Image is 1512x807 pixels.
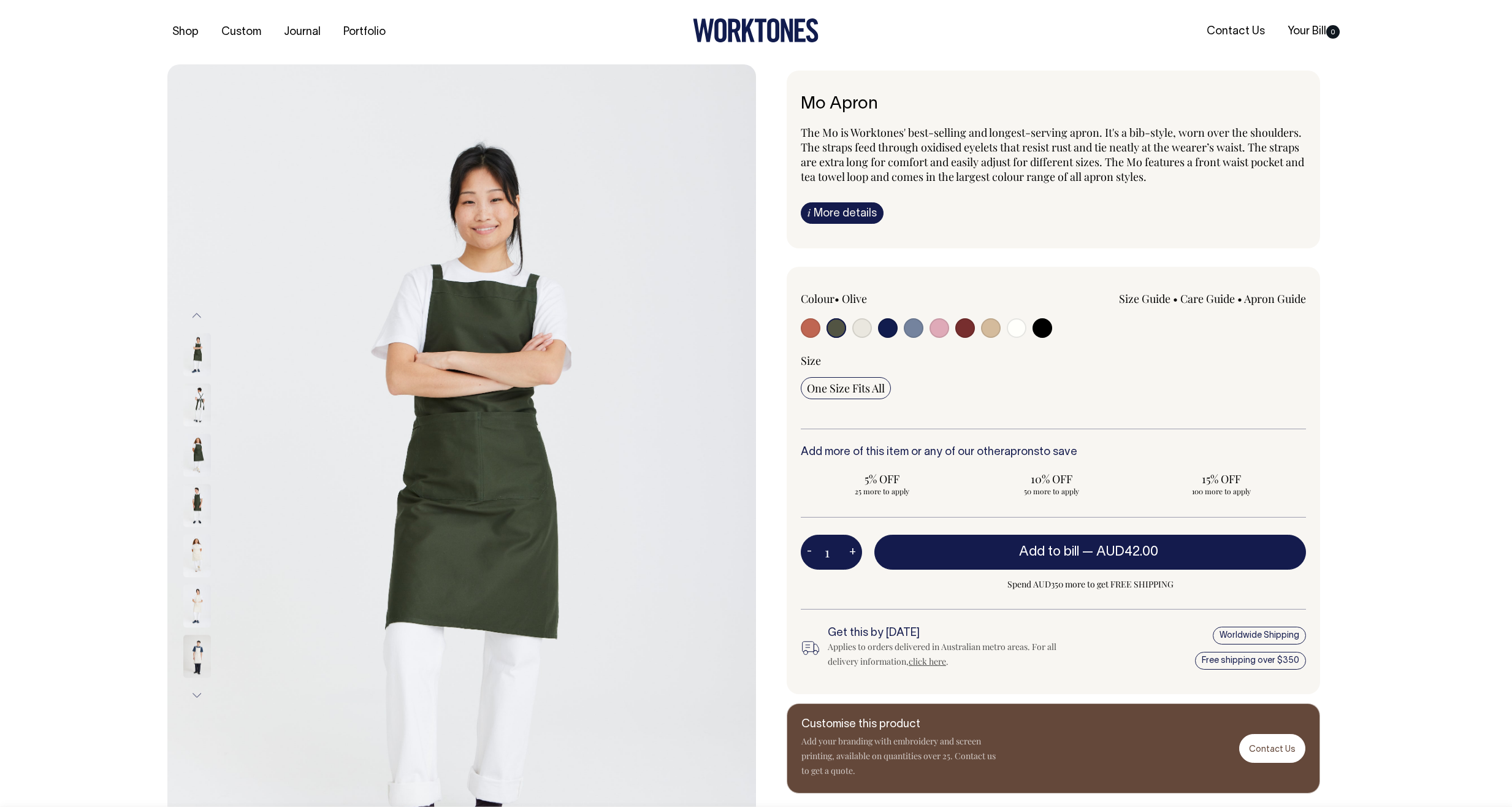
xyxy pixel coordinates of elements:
div: Size [801,353,1306,368]
span: 5% OFF [807,472,957,486]
a: iMore details [801,202,884,224]
img: olive [183,333,211,376]
span: • [834,291,839,306]
a: Contact Us [1202,21,1270,42]
h6: Get this by [DATE] [828,627,1077,640]
a: aprons [1004,447,1039,457]
span: Add to bill [1019,546,1079,558]
span: 100 more to apply [1146,486,1296,496]
span: 50 more to apply [977,486,1127,496]
label: Olive [842,291,867,306]
span: • [1237,291,1242,306]
button: Add to bill —AUD42.00 [874,535,1306,569]
img: olive [183,434,211,476]
img: natural [183,584,211,627]
input: 5% OFF 25 more to apply [801,468,963,500]
div: Applies to orders delivered in Australian metro areas. For all delivery information, . [828,640,1077,669]
a: Care Guide [1180,291,1235,306]
span: AUD42.00 [1096,546,1158,558]
button: + [843,540,862,565]
input: 10% OFF 50 more to apply [971,468,1133,500]
span: 0 [1326,25,1340,39]
img: olive [183,383,211,426]
span: The Mo is Worktones' best-selling and longest-serving apron. It's a bib-style, worn over the shou... [801,125,1304,184]
img: olive [183,484,211,527]
h1: Mo Apron [801,95,1306,114]
span: 15% OFF [1146,472,1296,486]
span: • [1173,291,1178,306]
p: Add your branding with embroidery and screen printing, available on quantities over 25. Contact u... [801,734,998,778]
a: Size Guide [1119,291,1170,306]
input: One Size Fits All [801,377,891,399]
a: Shop [167,22,204,42]
img: natural [183,534,211,577]
h6: Customise this product [801,719,998,731]
div: Colour [801,291,1003,306]
a: Your Bill0 [1283,21,1345,42]
span: 10% OFF [977,472,1127,486]
a: Portfolio [338,22,391,42]
button: Next [188,681,206,709]
span: 25 more to apply [807,486,957,496]
button: - [801,540,818,565]
button: Previous [188,302,206,330]
input: 15% OFF 100 more to apply [1140,468,1302,500]
span: Spend AUD350 more to get FREE SHIPPING [874,577,1306,592]
a: Contact Us [1239,734,1305,763]
span: One Size Fits All [807,381,885,396]
span: i [808,206,811,219]
span: — [1082,546,1161,558]
a: click here [909,656,946,667]
a: Custom [216,22,266,42]
img: natural [183,635,211,678]
h6: Add more of this item or any of our other to save [801,446,1306,459]
a: Journal [279,22,326,42]
a: Apron Guide [1244,291,1306,306]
